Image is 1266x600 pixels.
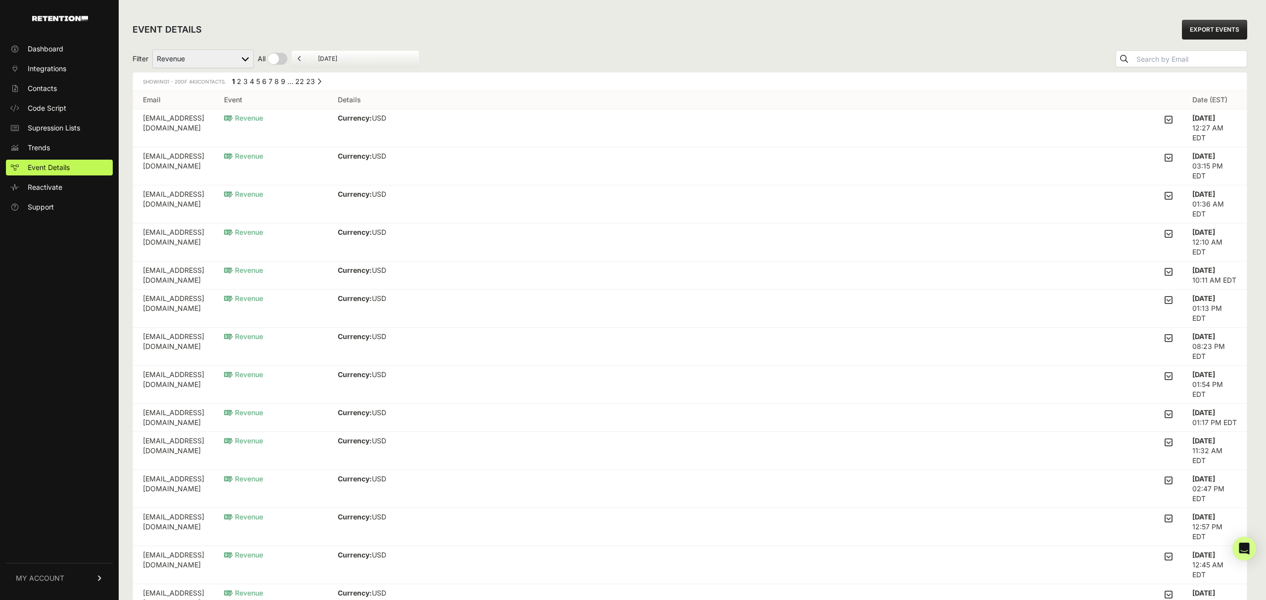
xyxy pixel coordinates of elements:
a: Support [6,199,113,215]
td: 12:27 AM EDT [1182,109,1247,147]
a: Code Script [6,100,113,116]
p: USD [338,265,424,275]
p: USD [338,294,421,303]
td: 12:57 PM EDT [1182,508,1247,546]
span: Revenue [224,589,263,597]
span: 1 - 20 [167,79,181,85]
span: Support [28,202,54,212]
span: MY ACCOUNT [16,573,64,583]
span: … [287,77,293,86]
p: USD [338,227,422,237]
span: Revenue [224,408,263,417]
span: Revenue [224,513,263,521]
td: 02:47 PM EDT [1182,470,1247,508]
p: USD [338,332,422,342]
strong: [DATE] [1192,436,1215,445]
strong: Currency: [338,474,372,483]
a: Page 5 [256,77,260,86]
span: Revenue [224,294,263,302]
strong: Currency: [338,266,372,274]
span: 443 [189,79,198,85]
p: USD [338,151,420,161]
td: 10:11 AM EDT [1182,261,1247,290]
th: Date (EST) [1182,91,1247,109]
a: Event Details [6,160,113,175]
strong: Currency: [338,190,372,198]
th: Details [328,91,1182,109]
strong: [DATE] [1192,474,1215,483]
th: Email [133,91,214,109]
td: [EMAIL_ADDRESS][DOMAIN_NAME] [133,261,214,290]
td: [EMAIL_ADDRESS][DOMAIN_NAME] [133,290,214,328]
div: Pagination [230,77,321,89]
td: 01:13 PM EDT [1182,290,1247,328]
strong: Currency: [338,551,372,559]
span: Revenue [224,228,263,236]
td: [EMAIL_ADDRESS][DOMAIN_NAME] [133,432,214,470]
input: Search by Email [1134,52,1247,66]
a: Page 9 [281,77,285,86]
strong: Currency: [338,589,372,597]
a: MY ACCOUNT [6,563,113,593]
td: 01:54 PM EDT [1182,366,1247,404]
p: USD [338,408,423,418]
td: [EMAIL_ADDRESS][DOMAIN_NAME] [133,109,214,147]
span: Filter [133,54,148,64]
span: Revenue [224,152,263,160]
strong: Currency: [338,513,372,521]
td: [EMAIL_ADDRESS][DOMAIN_NAME] [133,508,214,546]
select: Filter [152,49,254,68]
strong: [DATE] [1192,408,1215,417]
strong: Currency: [338,228,372,236]
td: 03:15 PM EDT [1182,147,1247,185]
strong: [DATE] [1192,551,1215,559]
td: 08:23 PM EDT [1182,328,1247,366]
p: USD [338,113,450,123]
strong: [DATE] [1192,589,1215,597]
span: Revenue [224,551,263,559]
strong: [DATE] [1192,114,1215,122]
p: USD [338,512,421,522]
div: Showing of [143,77,226,86]
strong: [DATE] [1192,190,1215,198]
strong: Currency: [338,332,372,341]
a: Page 2 [237,77,241,86]
a: Page 22 [295,77,304,86]
strong: Currency: [338,408,372,417]
a: Reactivate [6,179,113,195]
span: Supression Lists [28,123,80,133]
strong: Currency: [338,436,372,445]
a: EXPORT EVENTS [1182,20,1247,40]
td: 01:36 AM EDT [1182,185,1247,223]
p: USD [338,189,422,199]
span: Dashboard [28,44,63,54]
span: Revenue [224,332,263,341]
td: [EMAIL_ADDRESS][DOMAIN_NAME] [133,328,214,366]
td: [EMAIL_ADDRESS][DOMAIN_NAME] [133,366,214,404]
strong: Currency: [338,370,372,379]
a: Page 8 [274,77,279,86]
p: USD [338,370,450,380]
a: Supression Lists [6,120,113,136]
td: [EMAIL_ADDRESS][DOMAIN_NAME] [133,185,214,223]
a: Integrations [6,61,113,77]
strong: [DATE] [1192,228,1215,236]
strong: Currency: [338,294,372,302]
a: Trends [6,140,113,156]
span: Integrations [28,64,66,74]
p: USD [338,588,420,598]
td: 11:32 AM EDT [1182,432,1247,470]
div: Open Intercom Messenger [1232,537,1256,560]
td: [EMAIL_ADDRESS][DOMAIN_NAME] [133,404,214,432]
a: Page 7 [269,77,272,86]
a: Page 6 [262,77,267,86]
td: 12:10 AM EDT [1182,223,1247,261]
p: USD [338,550,420,560]
td: [EMAIL_ADDRESS][DOMAIN_NAME] [133,147,214,185]
span: Revenue [224,474,263,483]
p: USD [338,474,450,484]
td: [EMAIL_ADDRESS][DOMAIN_NAME] [133,223,214,261]
span: Revenue [224,370,263,379]
span: Code Script [28,103,66,113]
strong: [DATE] [1192,332,1215,341]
